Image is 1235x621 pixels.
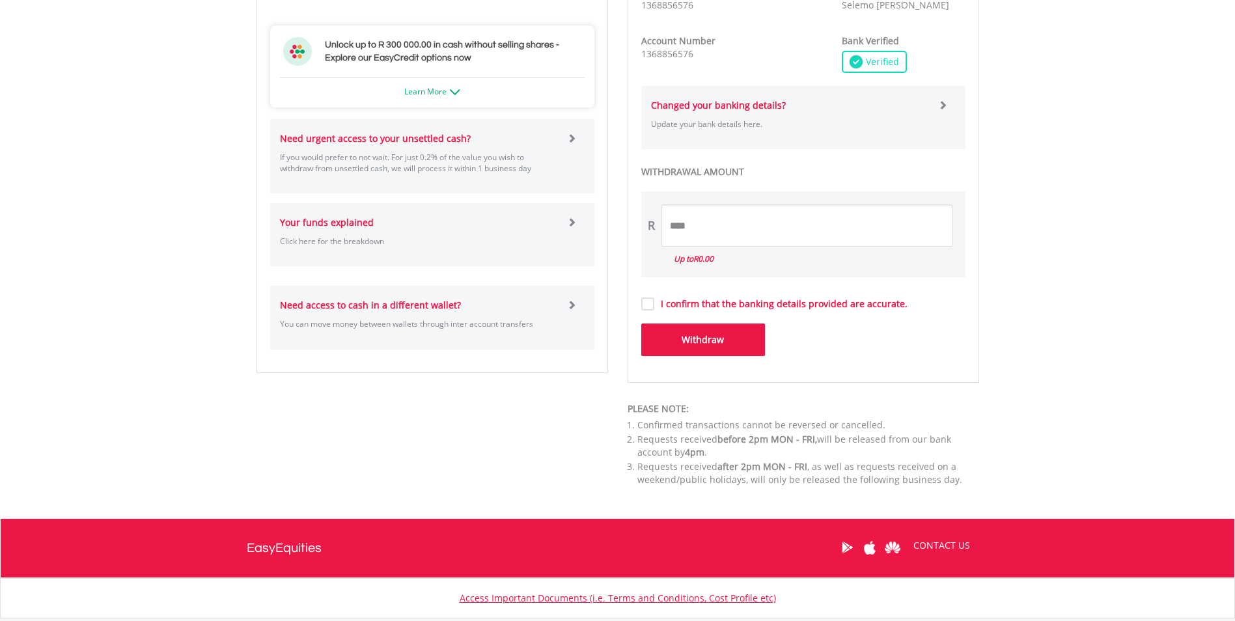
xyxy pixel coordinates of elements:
a: Learn More [404,86,460,97]
label: WITHDRAWAL AMOUNT [641,165,965,178]
p: Click here for the breakdown [280,236,558,247]
p: If you would prefer to not wait. For just 0.2% of the value you wish to withdraw from unsettled c... [280,152,558,174]
span: 1368856576 [641,48,693,60]
span: R0.00 [693,253,714,264]
a: Need access to cash in a different wallet? You can move money between wallets through inter accou... [280,286,585,349]
a: Apple [859,527,881,568]
img: ec-flower.svg [283,37,312,66]
strong: Changed your banking details? [651,99,786,111]
div: R [648,217,655,234]
strong: Need access to cash in a different wallet? [280,299,461,311]
span: 4pm [685,446,704,458]
button: Withdraw [641,324,765,356]
strong: Need urgent access to your unsettled cash? [280,132,471,145]
li: Confirmed transactions cannot be reversed or cancelled. [637,419,979,432]
span: Verified [863,55,899,68]
span: before 2pm MON - FRI, [717,433,817,445]
strong: Your funds explained [280,216,374,228]
h3: Unlock up to R 300 000.00 in cash without selling shares - Explore our EasyCredit options now [325,38,581,64]
strong: Bank Verified [842,34,899,47]
div: PLEASE NOTE: [628,402,979,415]
li: Requests received , as well as requests received on a weekend/public holidays, will only be relea... [637,460,979,486]
span: after 2pm MON - FRI [717,460,807,473]
a: Google Play [836,527,859,568]
i: Up to [674,253,714,264]
p: Update your bank details here. [651,118,929,130]
li: Requests received will be released from our bank account by . [637,433,979,459]
img: ec-arrow-down.png [450,89,460,95]
a: CONTACT US [904,527,979,564]
a: EasyEquities [247,519,322,577]
strong: Account Number [641,34,715,47]
label: I confirm that the banking details provided are accurate. [654,297,908,310]
p: You can move money between wallets through inter account transfers [280,318,558,329]
a: Huawei [881,527,904,568]
a: Access Important Documents (i.e. Terms and Conditions, Cost Profile etc) [460,592,776,604]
